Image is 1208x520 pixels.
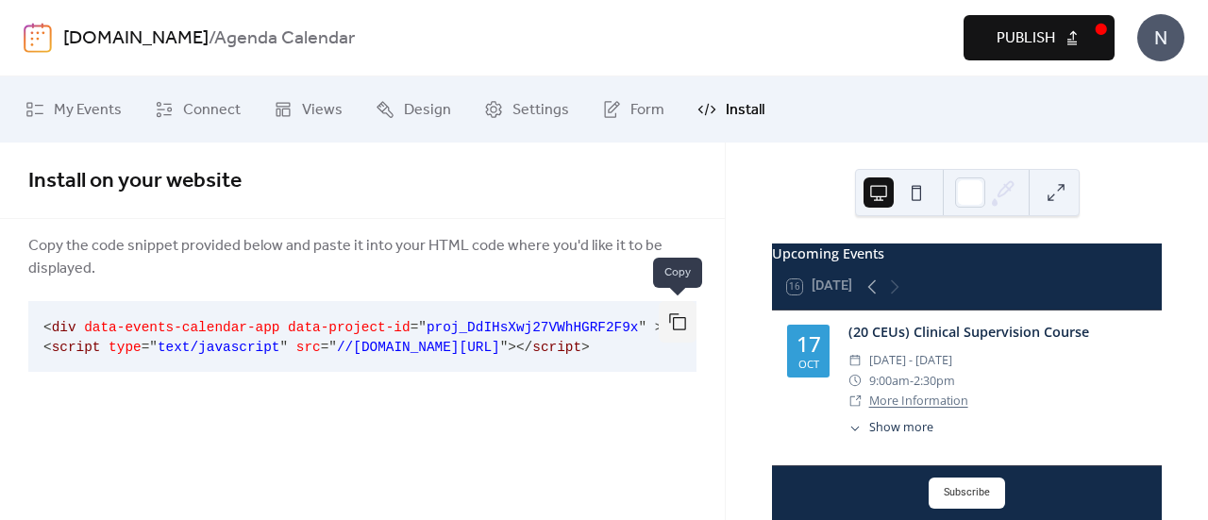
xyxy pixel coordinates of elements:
[328,340,337,355] span: "
[772,243,1162,264] div: Upcoming Events
[797,334,821,356] div: 17
[910,371,914,391] span: -
[214,21,355,57] b: Agenda Calendar
[929,478,1005,508] button: Subscribe
[798,359,819,369] div: Oct
[418,320,427,335] span: "
[302,99,343,122] span: Views
[655,320,663,335] span: >
[869,371,910,391] span: 9:00am
[964,15,1115,60] button: Publish
[516,340,532,355] span: </
[142,340,150,355] span: =
[288,320,411,335] span: data-project-id
[141,84,255,135] a: Connect
[869,419,933,437] span: Show more
[54,99,122,122] span: My Events
[848,371,862,391] div: ​
[411,320,419,335] span: =
[848,419,862,437] div: ​
[43,340,52,355] span: <
[500,340,509,355] span: "
[11,84,136,135] a: My Events
[532,340,581,355] span: script
[28,235,696,280] span: Copy the code snippet provided below and paste it into your HTML code where you'd like it to be d...
[508,340,516,355] span: >
[52,320,76,335] span: div
[43,320,52,335] span: <
[158,340,280,355] span: text/javascript
[183,99,241,122] span: Connect
[84,320,279,335] span: data-events-calendar-app
[52,340,101,355] span: script
[726,99,764,122] span: Install
[296,340,321,355] span: src
[209,21,214,57] b: /
[149,340,158,355] span: "
[848,391,862,411] div: ​
[997,27,1055,50] span: Publish
[109,340,142,355] span: type
[630,99,664,122] span: Form
[470,84,583,135] a: Settings
[869,393,968,409] a: More Information
[427,320,639,335] span: proj_DdIHsXwj27VWhHGRF2F9x
[512,99,569,122] span: Settings
[653,258,702,288] span: Copy
[260,84,357,135] a: Views
[848,350,862,370] div: ​
[683,84,779,135] a: Install
[361,84,465,135] a: Design
[63,21,209,57] a: [DOMAIN_NAME]
[869,350,952,370] span: [DATE] - [DATE]
[588,84,679,135] a: Form
[848,419,933,437] button: ​Show more
[337,340,500,355] span: //[DOMAIN_NAME][URL]
[279,340,288,355] span: "
[24,23,52,53] img: logo
[321,340,329,355] span: =
[638,320,646,335] span: "
[914,371,955,391] span: 2:30pm
[404,99,451,122] span: Design
[1137,14,1184,61] div: N
[28,160,242,202] span: Install on your website
[848,323,1089,341] a: (20 CEUs) Clinical Supervision Course
[581,340,590,355] span: >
